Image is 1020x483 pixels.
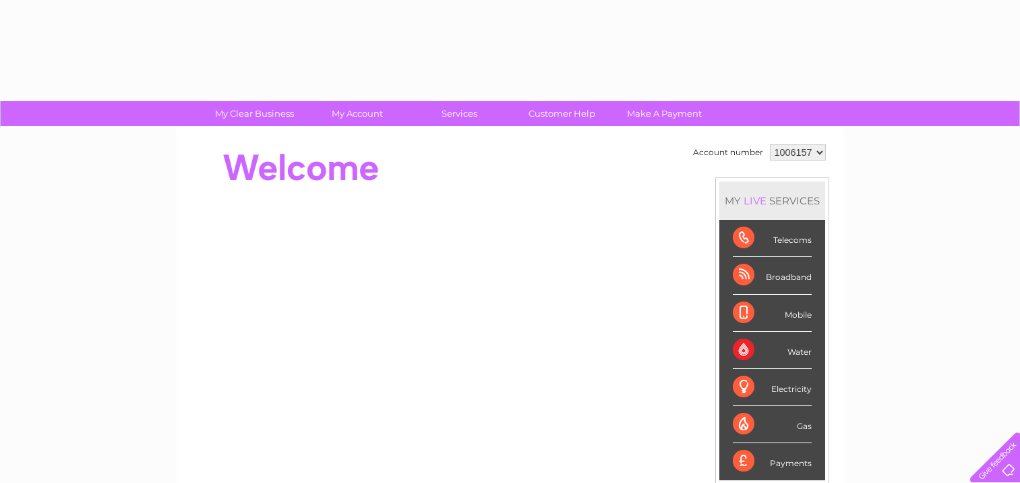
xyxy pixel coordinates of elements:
div: Telecoms [733,220,812,257]
div: Payments [733,443,812,480]
div: Electricity [733,369,812,406]
div: MY SERVICES [719,181,825,220]
div: Water [733,332,812,369]
a: My Clear Business [199,101,310,126]
div: Mobile [733,295,812,332]
div: Gas [733,406,812,443]
div: LIVE [741,194,769,207]
a: Services [404,101,515,126]
td: Account number [690,141,767,164]
a: Make A Payment [609,101,720,126]
a: My Account [301,101,413,126]
div: Broadband [733,257,812,294]
a: Customer Help [506,101,618,126]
